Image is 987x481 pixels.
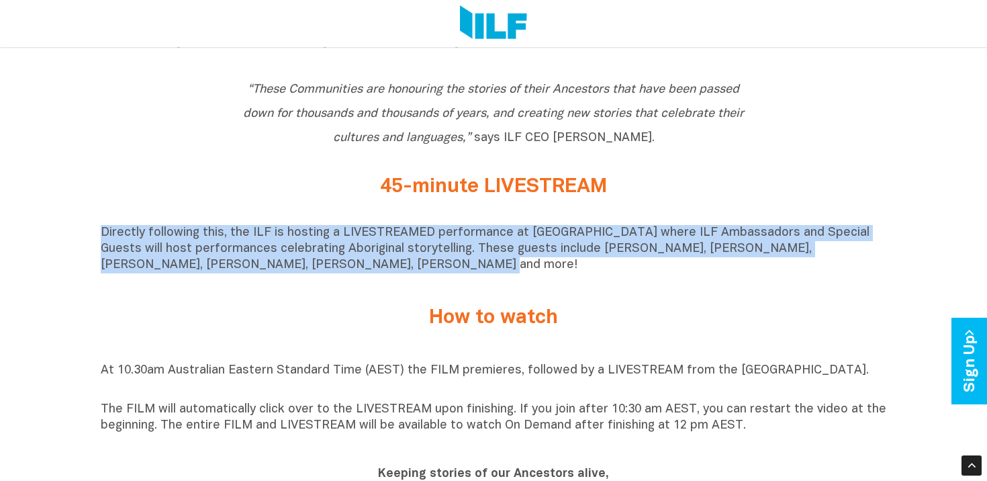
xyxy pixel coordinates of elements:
h2: How to watch [242,307,745,329]
p: At 10.30am Australian Eastern Standard Time (AEST) the FILM premieres, followed by a LIVESTREAM f... [101,363,886,395]
img: Logo [460,5,526,42]
div: Scroll Back to Top [961,455,982,476]
p: The FILM will automatically click over to the LIVESTREAM upon finishing. If you join after 10:30 ... [101,402,886,434]
i: “These Communities are honouring the stories of their Ancestors that have been passed down for th... [243,84,744,144]
b: Keeping stories of our Ancestors alive, [378,468,609,480]
p: Directly following this, the ILF is hosting a LIVESTREAMED performance at [GEOGRAPHIC_DATA] where... [101,225,886,273]
h2: 45-minute LIVESTREAM [242,176,745,198]
span: says ILF CEO [PERSON_NAME]. [243,84,744,144]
